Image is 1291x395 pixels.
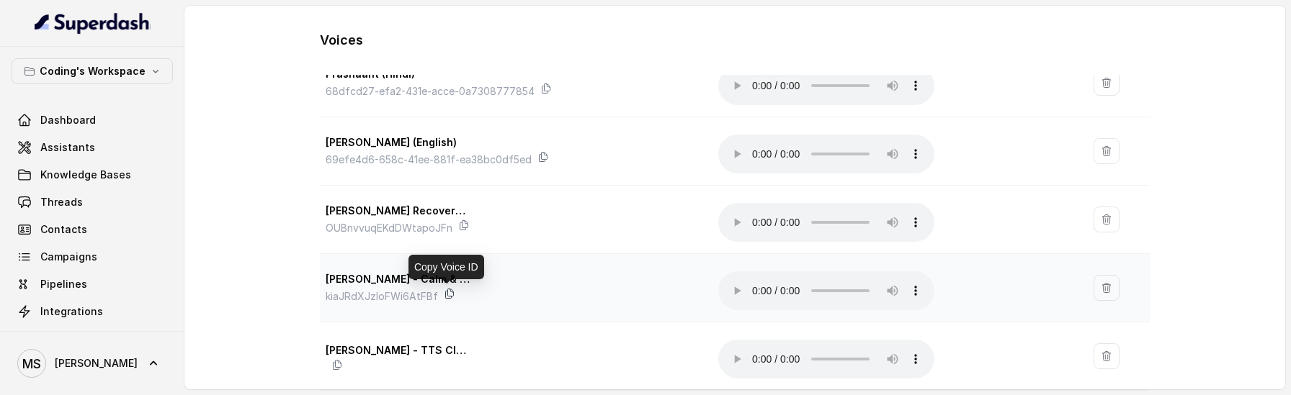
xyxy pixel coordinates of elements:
[40,195,83,209] span: Threads
[12,135,173,160] a: Assistants
[22,356,41,371] text: MS
[12,244,173,270] a: Campaigns
[718,271,934,310] audio: Your browser does not support the audio element.
[12,189,173,215] a: Threads
[40,250,97,264] span: Campaigns
[12,162,173,188] a: Knowledge Bases
[55,356,138,371] span: [PERSON_NAME]
[40,113,96,127] span: Dashboard
[12,299,173,324] a: Integrations
[326,219,452,237] p: OUBnvvuqEKdDWtapoJFn
[12,326,173,352] a: API Settings
[12,217,173,242] a: Contacts
[326,83,535,100] p: 68dfcd27-efa2-431e-acce-0a7308777854
[326,271,470,288] p: [PERSON_NAME] - Calm & Assertive Recovery Agent
[40,63,146,80] p: Coding's Workspace
[40,277,87,291] span: Pipelines
[326,202,470,219] p: [PERSON_NAME] Recovery & Collections Specialist
[326,288,438,305] p: kiaJRdXJzloFWi6AtFBf
[718,203,934,242] audio: Your browser does not support the audio element.
[408,255,484,279] div: Copy Voice ID
[326,342,470,359] p: [PERSON_NAME] - TTS Cloning 2 (Latin Script Input)
[40,304,103,319] span: Integrations
[320,29,363,52] h1: Voices
[12,107,173,133] a: Dashboard
[326,151,532,168] p: 69efe4d6-658c-41ee-881f-ea38bc0df5ed
[35,12,151,35] img: light.svg
[718,135,934,173] audio: Your browser does not support the audio element.
[12,271,173,297] a: Pipelines
[326,134,470,151] p: [PERSON_NAME] (English)
[40,168,131,182] span: Knowledge Bases
[718,66,934,105] audio: Your browser does not support the audio element.
[40,222,87,237] span: Contacts
[40,140,95,155] span: Assistants
[718,340,934,378] audio: Your browser does not support the audio element.
[12,58,173,84] button: Coding's Workspace
[12,343,173,383] a: [PERSON_NAME]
